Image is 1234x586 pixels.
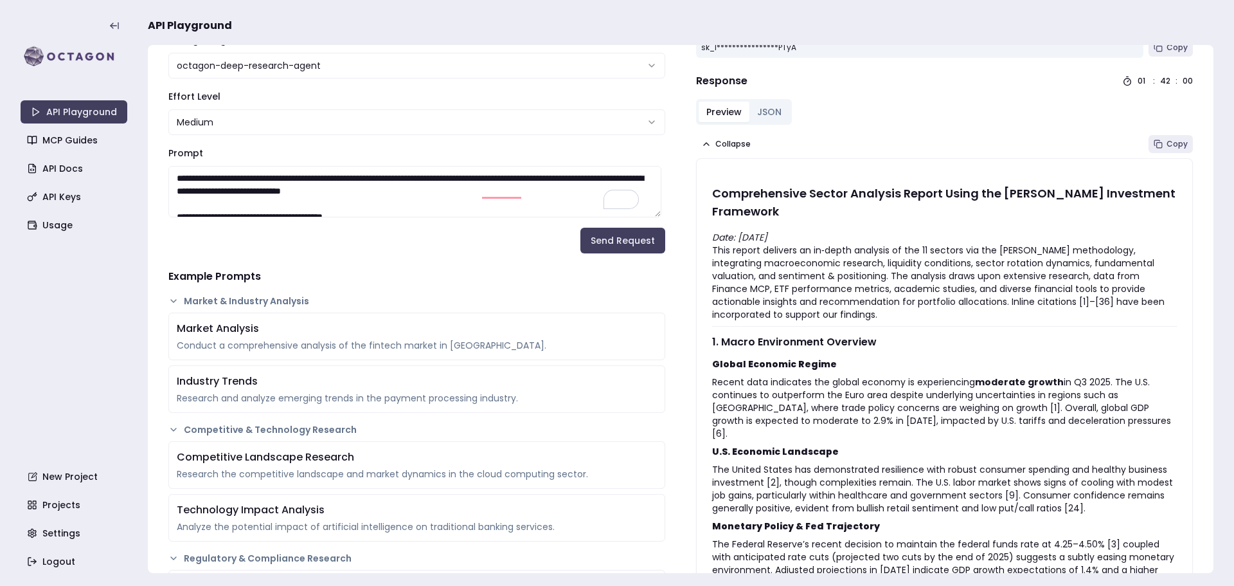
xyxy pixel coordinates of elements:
div: Technology Impact Analysis [177,502,657,518]
strong: Global Economic Regime [712,358,837,371]
a: API Keys [22,185,129,208]
h1: Comprehensive Sector Analysis Report Using the [PERSON_NAME] Investment Framework [712,185,1177,221]
label: Prompt [168,147,203,160]
h4: Example Prompts [168,269,665,284]
div: Industry Trends [177,374,657,389]
strong: U.S. Economic Landscape [712,445,839,458]
h4: Response [696,73,747,89]
button: Regulatory & Compliance Research [168,552,665,565]
button: Send Request [580,228,665,253]
a: API Playground [21,100,127,124]
div: 00 [1183,76,1193,86]
button: Collapse [696,135,756,153]
div: Competitive Landscape Research [177,450,657,465]
div: Conduct a comprehensive analysis of the fintech market in [GEOGRAPHIC_DATA]. [177,339,657,352]
span: Copy [1167,42,1188,53]
em: Date: [DATE] [712,231,767,244]
div: 01 [1138,76,1148,86]
textarea: To enrich screen reader interactions, please activate Accessibility in Grammarly extension settings [168,166,661,217]
label: Effort Level [168,90,220,103]
span: Copy [1167,139,1188,149]
button: JSON [749,102,789,122]
button: Market & Industry Analysis [168,295,665,307]
div: : [1153,76,1155,86]
img: logo-rect-yK7x_WSZ.svg [21,44,127,69]
div: Market Analysis [177,321,657,336]
div: Research the competitive landscape and market dynamics in the cloud computing sector. [177,468,657,481]
a: MCP Guides [22,129,129,152]
p: Recent data indicates the global economy is experiencing in Q3 2025. The U.S. continues to outper... [712,376,1177,440]
button: Copy [1149,135,1193,153]
a: New Project [22,465,129,488]
a: Settings [22,522,129,545]
div: : [1176,76,1177,86]
strong: Monetary Policy & Fed Trajectory [712,520,880,533]
button: Competitive & Technology Research [168,423,665,436]
a: Usage [22,214,129,237]
button: Copy [1149,39,1193,57]
div: Analyze the potential impact of artificial intelligence on traditional banking services. [177,520,657,533]
a: API Docs [22,157,129,180]
a: Logout [22,550,129,573]
div: Research and analyze emerging trends in the payment processing industry. [177,392,657,405]
button: Preview [699,102,749,122]
span: API Playground [148,18,232,33]
strong: moderate growth [975,376,1064,389]
span: Collapse [715,139,751,149]
a: Projects [22,493,129,517]
div: 42 [1160,76,1170,86]
p: The United States has demonstrated resilience with robust consumer spending and healthy business ... [712,463,1177,515]
h2: 1. Macro Environment Overview [712,334,1177,350]
p: This report delivers an in‐depth analysis of the 11 sectors via the [PERSON_NAME] methodology, in... [712,244,1177,321]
